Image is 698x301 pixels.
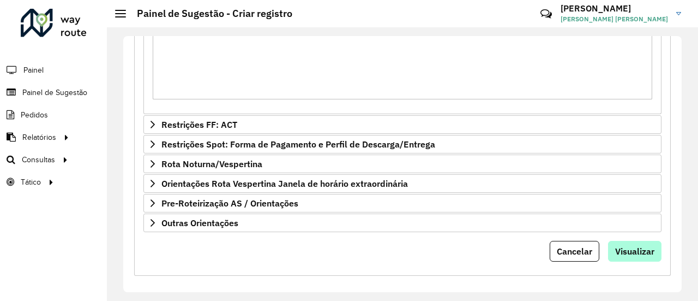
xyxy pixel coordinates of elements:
span: Painel de Sugestão [22,87,87,98]
span: Restrições FF: ACT [161,120,237,129]
span: Rota Noturna/Vespertina [161,160,262,168]
span: Relatórios [22,132,56,143]
span: Outras Orientações [161,219,238,227]
span: Pedidos [21,109,48,121]
span: Cancelar [557,246,592,257]
span: [PERSON_NAME] [PERSON_NAME] [561,14,668,24]
h3: [PERSON_NAME] [561,3,668,14]
button: Cancelar [550,241,599,262]
a: Pre-Roteirização AS / Orientações [143,194,661,213]
button: Visualizar [608,241,661,262]
span: Painel [23,64,44,76]
a: Restrições FF: ACT [143,115,661,134]
a: Restrições Spot: Forma de Pagamento e Perfil de Descarga/Entrega [143,135,661,154]
span: Visualizar [615,246,654,257]
span: Orientações Rota Vespertina Janela de horário extraordinária [161,179,408,188]
span: Pre-Roteirização AS / Orientações [161,199,298,208]
span: Consultas [22,154,55,166]
span: Restrições Spot: Forma de Pagamento e Perfil de Descarga/Entrega [161,140,435,149]
a: Outras Orientações [143,214,661,232]
a: Orientações Rota Vespertina Janela de horário extraordinária [143,174,661,193]
span: Tático [21,176,41,188]
h2: Painel de Sugestão - Criar registro [126,8,292,20]
a: Contato Rápido [534,2,558,26]
a: Rota Noturna/Vespertina [143,155,661,173]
